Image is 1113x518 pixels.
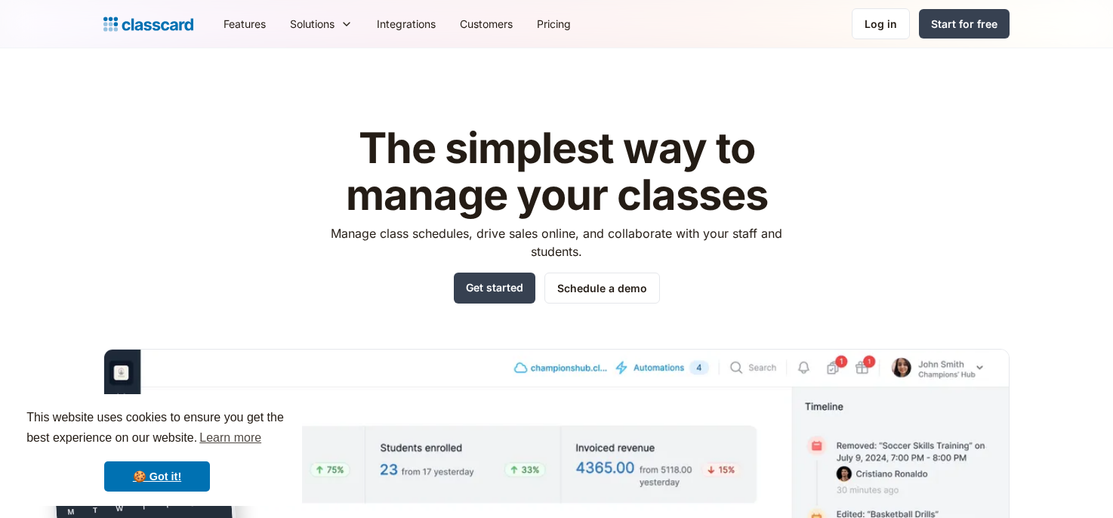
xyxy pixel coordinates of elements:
[931,16,997,32] div: Start for free
[104,461,210,492] a: dismiss cookie message
[211,7,278,41] a: Features
[852,8,910,39] a: Log in
[197,427,264,449] a: learn more about cookies
[448,7,525,41] a: Customers
[919,9,1010,39] a: Start for free
[865,16,897,32] div: Log in
[365,7,448,41] a: Integrations
[317,125,797,218] h1: The simplest way to manage your classes
[317,224,797,261] p: Manage class schedules, drive sales online, and collaborate with your staff and students.
[544,273,660,304] a: Schedule a demo
[103,14,193,35] a: home
[26,409,288,449] span: This website uses cookies to ensure you get the best experience on our website.
[290,16,335,32] div: Solutions
[278,7,365,41] div: Solutions
[454,273,535,304] a: Get started
[12,394,302,506] div: cookieconsent
[525,7,583,41] a: Pricing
